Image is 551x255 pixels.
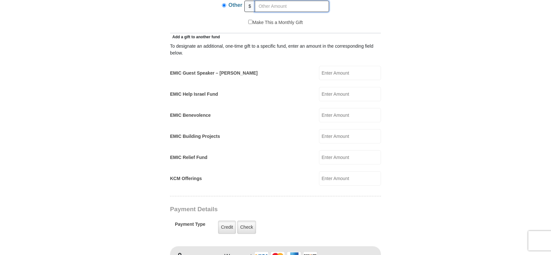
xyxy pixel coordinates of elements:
[319,108,381,122] input: Enter Amount
[170,154,207,161] label: EMIC Relief Fund
[175,222,205,230] h5: Payment Type
[218,221,236,234] label: Credit
[248,20,252,24] input: Make This a Monthly Gift
[319,150,381,164] input: Enter Amount
[170,206,336,213] h3: Payment Details
[170,43,381,56] div: To designate an additional, one-time gift to a specific fund, enter an amount in the correspondin...
[255,1,329,12] input: Other Amount
[319,66,381,80] input: Enter Amount
[319,87,381,101] input: Enter Amount
[319,129,381,143] input: Enter Amount
[170,112,211,119] label: EMIC Benevolence
[228,2,242,8] span: Other
[237,221,256,234] label: Check
[248,19,303,26] label: Make This a Monthly Gift
[170,70,258,77] label: EMIC Guest Speaker – [PERSON_NAME]
[170,133,220,140] label: EMIC Building Projects
[170,35,220,39] span: Add a gift to another fund
[244,1,255,12] span: $
[170,175,202,182] label: KCM Offerings
[170,91,218,98] label: EMIC Help Israel Fund
[319,171,381,186] input: Enter Amount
